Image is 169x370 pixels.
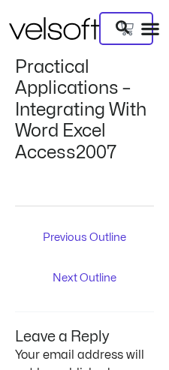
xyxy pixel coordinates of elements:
[15,312,154,346] h3: Leave a Reply
[140,19,160,38] div: Menu Toggle
[15,57,154,164] h1: Practical Applications – Integrating With Word Excel Access2007
[19,226,151,251] a: Previous Outline
[15,206,154,293] nav: Post navigation
[9,17,99,40] img: Velsoft Training Materials
[19,266,151,292] a: Next Outline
